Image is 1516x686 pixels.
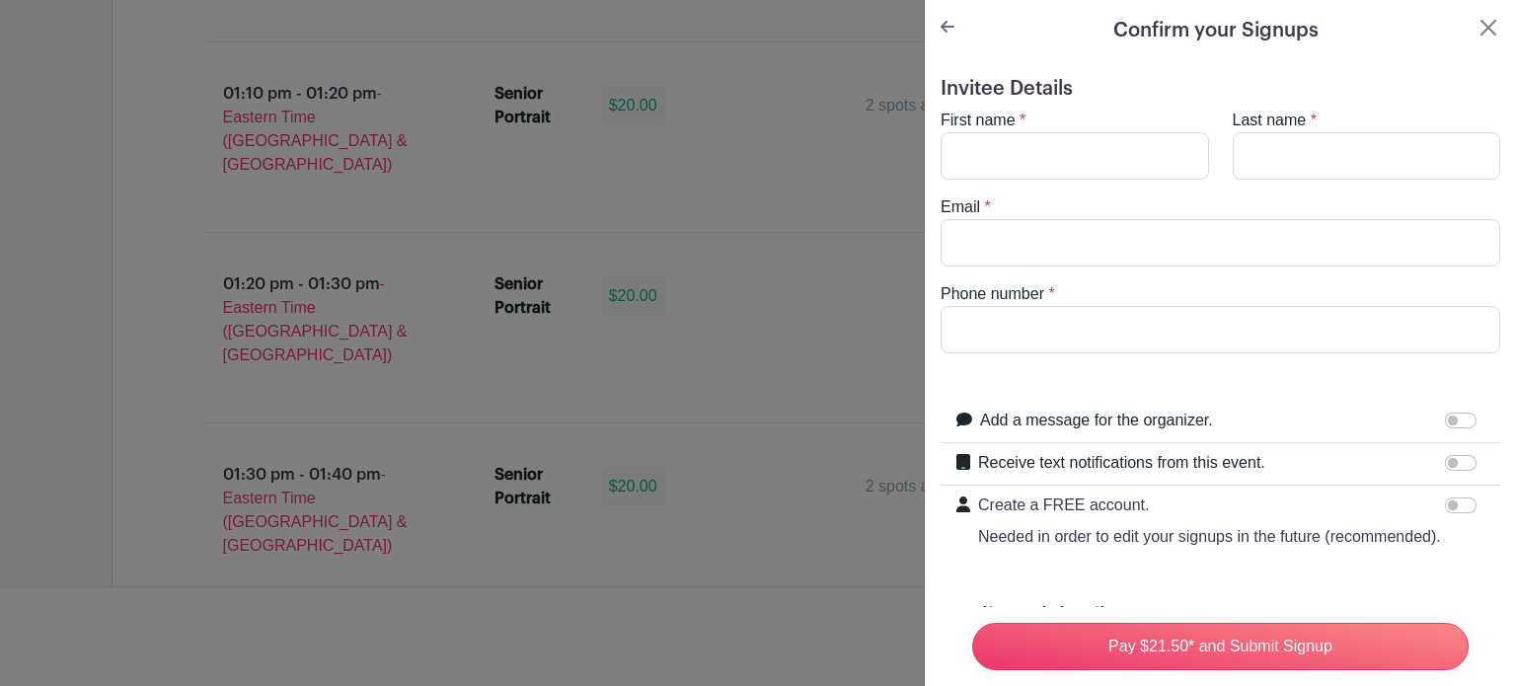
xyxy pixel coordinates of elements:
[941,109,1016,132] label: First name
[978,494,1441,517] p: Create a FREE account.
[978,451,1265,475] label: Receive text notifications from this event.
[980,409,1213,432] label: Add a message for the organizer.
[978,525,1441,549] p: Needed in order to edit your signups in the future (recommended).
[941,77,1500,101] h5: Invitee Details
[1113,16,1319,45] h5: Confirm your Signups
[1233,109,1307,132] label: Last name
[941,282,1044,306] label: Phone number
[941,604,1500,628] h5: Credit card details
[1477,16,1500,39] button: Close
[972,623,1469,670] input: Pay $21.50* and Submit Signup
[941,195,980,219] label: Email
